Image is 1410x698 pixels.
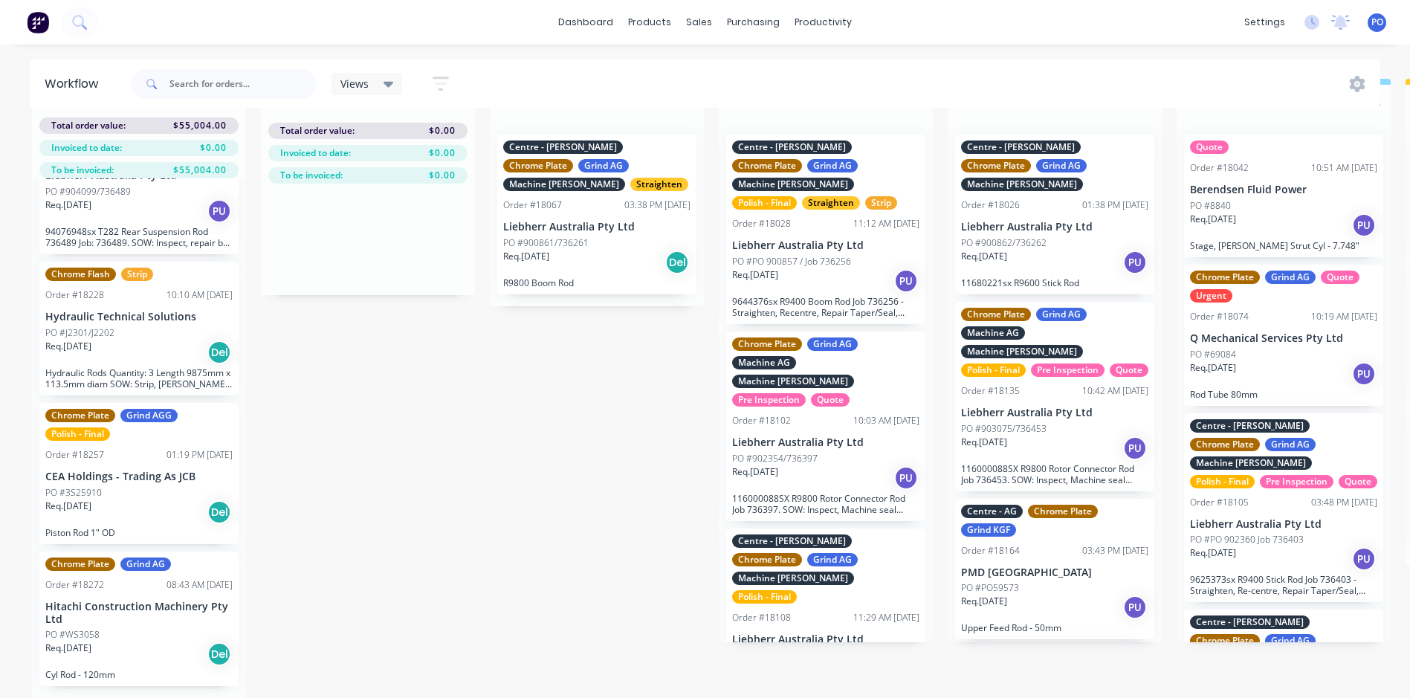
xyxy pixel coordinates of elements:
[732,553,802,566] div: Chrome Plate
[1028,505,1098,518] div: Chrome Plate
[732,217,791,230] div: Order #18028
[120,409,178,422] div: Grind AGG
[961,463,1148,485] p: 116000088SX R9800 Rotor Connector Rod Job 736453. SOW: Inspect, Machine seal grooves, repair end ...
[1339,475,1377,488] div: Quote
[732,375,854,388] div: Machine [PERSON_NAME]
[45,527,233,538] p: Piston Rod 1" OD
[719,11,787,33] div: purchasing
[1190,240,1377,251] p: Stage, [PERSON_NAME] Strut Cyl - 7.748"
[280,146,351,160] span: Invoiced to date:
[961,221,1148,233] p: Liebherr Australia Pty Ltd
[961,422,1047,436] p: PO #903075/736453
[45,427,110,441] div: Polish - Final
[39,403,239,544] div: Chrome PlateGrind AGGPolish - FinalOrder #1825701:19 PM [DATE]CEA Holdings - Trading As JCBPO #3S...
[1082,384,1148,398] div: 10:42 AM [DATE]
[280,124,355,138] span: Total order value:
[280,169,343,182] span: To be invoiced:
[1190,161,1249,175] div: Order #18042
[45,486,102,500] p: PO #3S25910
[497,135,696,294] div: Centre - [PERSON_NAME]Chrome PlateGrind AGMachine [PERSON_NAME]StraightenOrder #1806703:38 PM [DA...
[732,414,791,427] div: Order #18102
[732,611,791,624] div: Order #18108
[1123,251,1147,274] div: PU
[39,552,239,687] div: Chrome PlateGrind AGOrder #1827208:43 AM [DATE]Hitachi Construction Machinery Pty LtdPO #WS3058Re...
[961,384,1020,398] div: Order #18135
[1371,16,1383,29] span: PO
[1036,159,1087,172] div: Grind AG
[45,669,233,680] p: Cyl Rod - 120mm
[207,500,231,524] div: Del
[1265,438,1316,451] div: Grind AG
[955,302,1154,491] div: Chrome PlateGrind AGMachine AGMachine [PERSON_NAME]Polish - FinalPre InspectionQuoteOrder #181351...
[726,135,925,324] div: Centre - [PERSON_NAME]Chrome PlateGrind AGMachine [PERSON_NAME]Polish - FinalStraightenStripOrder...
[45,578,104,592] div: Order #18272
[1190,389,1377,400] p: Rod Tube 80mm
[503,198,562,212] div: Order #18067
[173,164,227,177] span: $55,004.00
[1311,161,1377,175] div: 10:51 AM [DATE]
[732,140,852,154] div: Centre - [PERSON_NAME]
[45,409,115,422] div: Chrome Plate
[578,159,629,172] div: Grind AG
[503,159,573,172] div: Chrome Plate
[1190,438,1260,451] div: Chrome Plate
[732,337,802,351] div: Chrome Plate
[1311,496,1377,509] div: 03:48 PM [DATE]
[961,140,1081,154] div: Centre - [PERSON_NAME]
[961,581,1019,595] p: PO #PO59573
[45,642,91,655] p: Req. [DATE]
[1190,634,1260,647] div: Chrome Plate
[726,332,925,521] div: Chrome PlateGrind AGMachine AGMachine [PERSON_NAME]Pre InspectionQuoteOrder #1810210:03 AM [DATE]...
[961,505,1023,518] div: Centre - AG
[1190,496,1249,509] div: Order #18105
[1082,544,1148,558] div: 03:43 PM [DATE]
[961,544,1020,558] div: Order #18164
[894,466,918,490] div: PU
[429,124,456,138] span: $0.00
[961,566,1148,579] p: PMD [GEOGRAPHIC_DATA]
[732,178,854,191] div: Machine [PERSON_NAME]
[1190,140,1229,154] div: Quote
[961,622,1148,633] p: Upper Feed Rod - 50mm
[173,119,227,132] span: $55,004.00
[853,217,919,230] div: 11:12 AM [DATE]
[1352,213,1376,237] div: PU
[894,269,918,293] div: PU
[51,141,122,155] span: Invoiced to date:
[961,407,1148,419] p: Liebherr Australia Pty Ltd
[503,140,623,154] div: Centre - [PERSON_NAME]
[1190,289,1232,303] div: Urgent
[1036,308,1087,321] div: Grind AG
[811,393,850,407] div: Quote
[807,337,858,351] div: Grind AG
[1190,213,1236,226] p: Req. [DATE]
[45,448,104,462] div: Order #18257
[961,595,1007,608] p: Req. [DATE]
[802,196,860,210] div: Straighten
[1190,456,1312,470] div: Machine [PERSON_NAME]
[961,277,1148,288] p: 11680221sx R9600 Stick Rod
[955,499,1154,640] div: Centre - AGChrome PlateGrind KGFOrder #1816403:43 PM [DATE]PMD [GEOGRAPHIC_DATA]PO #PO59573Req.[D...
[429,169,456,182] span: $0.00
[1031,363,1105,377] div: Pre Inspection
[853,414,919,427] div: 10:03 AM [DATE]
[961,326,1025,340] div: Machine AG
[51,164,114,177] span: To be invoiced:
[732,255,851,268] p: PO #PO 900857 / Job 736256
[121,268,153,281] div: Strip
[1184,135,1383,257] div: QuoteOrder #1804210:51 AM [DATE]Berendsen Fluid PowerPO #8840Req.[DATE]PUStage, [PERSON_NAME] Str...
[39,262,239,395] div: Chrome FlashStripOrder #1822810:10 AM [DATE]Hydraulic Technical SolutionsPO #J2301/J2202Req.[DATE...
[39,102,239,254] div: Liebherr Australia Pty LtdPO #904099/736489Req.[DATE]PU94076948sx T282 Rear Suspension Rod 736489...
[45,198,91,212] p: Req. [DATE]
[1237,11,1293,33] div: settings
[45,500,91,513] p: Req. [DATE]
[503,236,589,250] p: PO #900861/736261
[1190,348,1236,361] p: PO #69084
[961,178,1083,191] div: Machine [PERSON_NAME]
[45,367,233,390] p: Hydraulic Rods Quantity: 3 Length 9875mm x 113.5mm diam SOW: Strip, [PERSON_NAME], FHCP, Polish
[429,146,456,160] span: $0.00
[551,11,621,33] a: dashboard
[1190,615,1310,629] div: Centre - [PERSON_NAME]
[732,633,919,646] p: Liebherr Australia Pty Ltd
[853,611,919,624] div: 11:29 AM [DATE]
